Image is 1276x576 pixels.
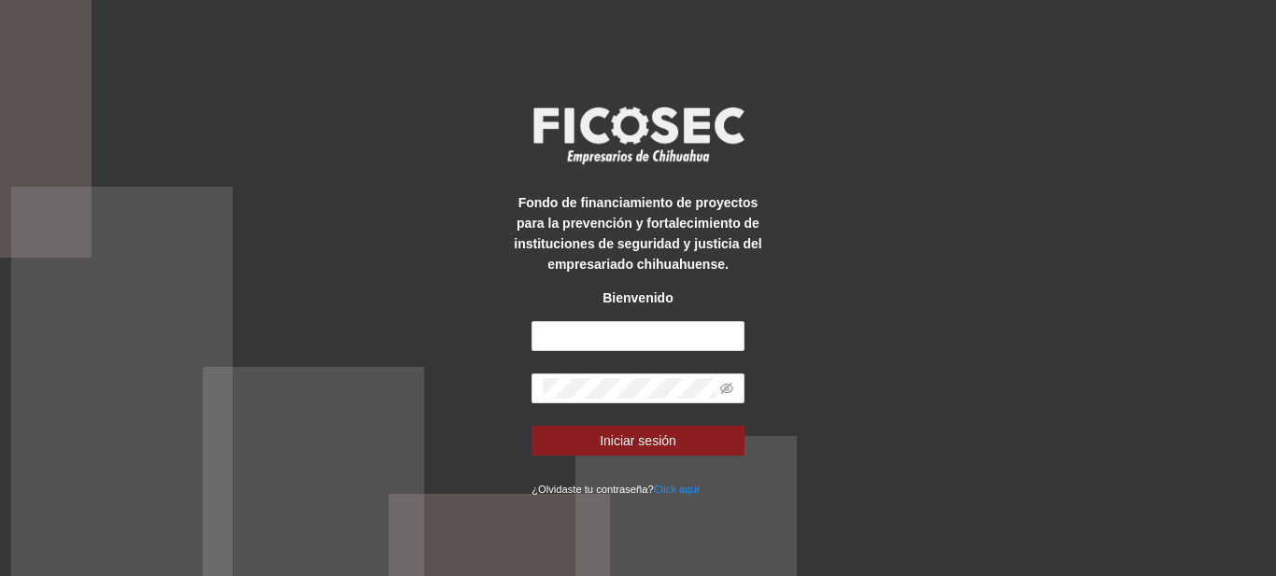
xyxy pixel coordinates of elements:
[532,426,744,456] button: Iniciar sesión
[720,382,733,395] span: eye-invisible
[521,101,755,170] img: logo
[603,290,673,305] strong: Bienvenido
[654,484,700,495] a: Click aqui
[514,195,761,272] strong: Fondo de financiamiento de proyectos para la prevención y fortalecimiento de instituciones de seg...
[532,484,699,495] small: ¿Olvidaste tu contraseña?
[600,430,676,451] span: Iniciar sesión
